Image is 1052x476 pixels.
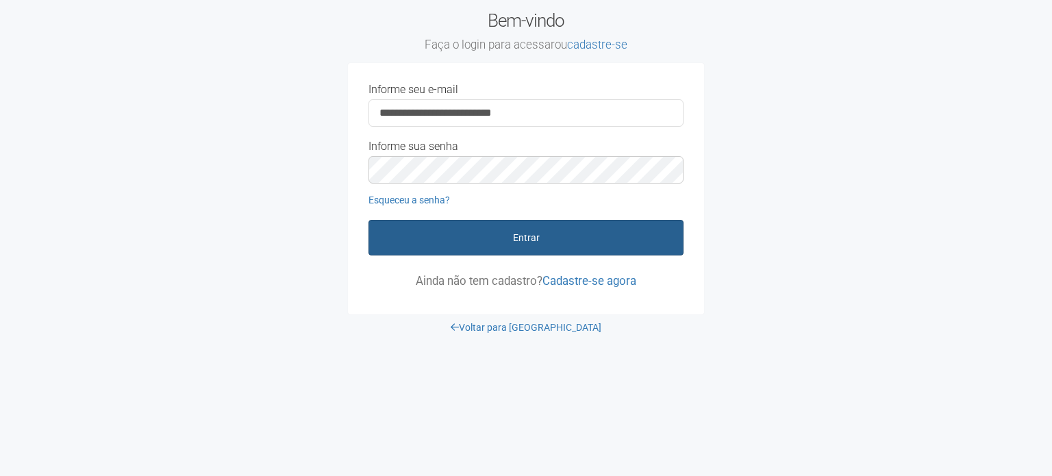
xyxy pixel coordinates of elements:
[368,140,458,153] label: Informe sua senha
[368,220,684,255] button: Entrar
[348,10,704,53] h2: Bem-vindo
[368,275,684,287] p: Ainda não tem cadastro?
[555,38,627,51] span: ou
[368,84,458,96] label: Informe seu e-mail
[368,195,450,205] a: Esqueceu a senha?
[348,38,704,53] small: Faça o login para acessar
[542,274,636,288] a: Cadastre-se agora
[451,322,601,333] a: Voltar para [GEOGRAPHIC_DATA]
[567,38,627,51] a: cadastre-se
